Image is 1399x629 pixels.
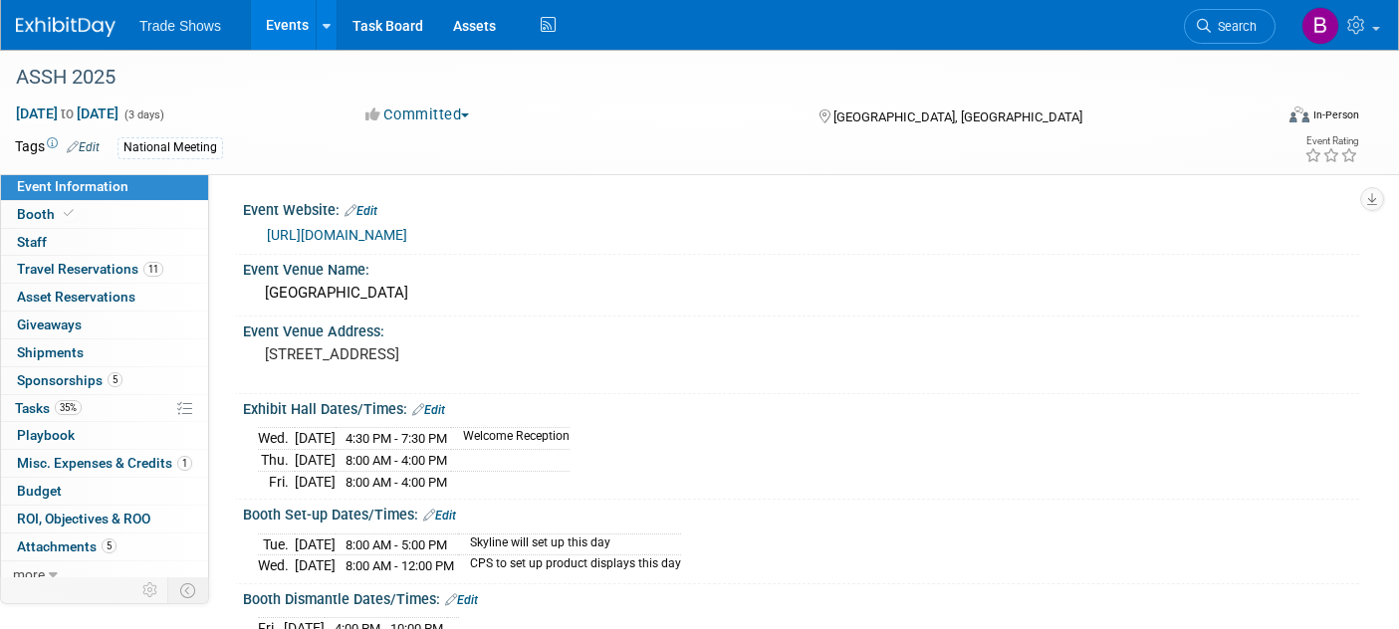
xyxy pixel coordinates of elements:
[1,450,208,477] a: Misc. Expenses & Credits1
[1184,9,1276,44] a: Search
[17,344,84,360] span: Shipments
[17,372,122,388] span: Sponsorships
[143,262,163,277] span: 11
[108,372,122,387] span: 5
[13,566,45,582] span: more
[258,428,295,450] td: Wed.
[243,394,1359,420] div: Exhibit Hall Dates/Times:
[1,506,208,532] a: ROI, Objectives & ROO
[445,593,478,607] a: Edit
[16,17,116,37] img: ExhibitDay
[243,500,1359,525] div: Booth Set-up Dates/Times:
[258,450,295,472] td: Thu.
[346,558,454,573] span: 8:00 AM - 12:00 PM
[1,284,208,311] a: Asset Reservations
[15,105,119,122] span: [DATE] [DATE]
[295,450,336,472] td: [DATE]
[1,229,208,256] a: Staff
[9,60,1245,96] div: ASSH 2025
[358,105,477,125] button: Committed
[133,577,168,603] td: Personalize Event Tab Strip
[258,278,1344,309] div: [GEOGRAPHIC_DATA]
[423,509,456,523] a: Edit
[346,453,447,468] span: 8:00 AM - 4:00 PM
[64,208,74,219] i: Booth reservation complete
[258,471,295,492] td: Fri.
[17,483,62,499] span: Budget
[1160,104,1359,133] div: Event Format
[17,538,117,554] span: Attachments
[267,227,407,243] a: [URL][DOMAIN_NAME]
[1211,19,1257,34] span: Search
[1,173,208,200] a: Event Information
[1,367,208,394] a: Sponsorships5
[17,234,47,250] span: Staff
[295,533,336,555] td: [DATE]
[412,403,445,417] a: Edit
[295,555,336,576] td: [DATE]
[265,345,686,363] pre: [STREET_ADDRESS]
[139,18,221,34] span: Trade Shows
[67,140,100,154] a: Edit
[102,538,117,553] span: 5
[122,108,164,121] span: (3 days)
[346,475,447,490] span: 8:00 AM - 4:00 PM
[117,137,223,158] div: National Meeting
[17,178,128,194] span: Event Information
[1,201,208,228] a: Booth
[17,289,135,305] span: Asset Reservations
[1,422,208,449] a: Playbook
[1,533,208,560] a: Attachments5
[15,136,100,159] td: Tags
[243,195,1359,221] div: Event Website:
[1,395,208,422] a: Tasks35%
[17,206,78,222] span: Booth
[243,316,1359,341] div: Event Venue Address:
[458,533,681,555] td: Skyline will set up this day
[17,511,150,526] span: ROI, Objectives & ROO
[17,261,163,277] span: Travel Reservations
[1301,7,1339,45] img: Becca Rensi
[295,428,336,450] td: [DATE]
[1289,106,1309,122] img: Format-Inperson.png
[258,533,295,555] td: Tue.
[346,431,447,446] span: 4:30 PM - 7:30 PM
[295,471,336,492] td: [DATE]
[346,537,447,552] span: 8:00 AM - 5:00 PM
[243,584,1359,610] div: Booth Dismantle Dates/Times:
[458,555,681,576] td: CPS to set up product displays this day
[451,428,570,450] td: Welcome Reception
[17,455,192,471] span: Misc. Expenses & Credits
[17,427,75,443] span: Playbook
[1304,136,1358,146] div: Event Rating
[1,256,208,283] a: Travel Reservations11
[833,109,1082,124] span: [GEOGRAPHIC_DATA], [GEOGRAPHIC_DATA]
[177,456,192,471] span: 1
[168,577,209,603] td: Toggle Event Tabs
[345,204,377,218] a: Edit
[258,555,295,576] td: Wed.
[243,255,1359,280] div: Event Venue Name:
[55,400,82,415] span: 35%
[1,478,208,505] a: Budget
[17,316,82,332] span: Giveaways
[1,312,208,338] a: Giveaways
[1,339,208,366] a: Shipments
[1,561,208,588] a: more
[58,105,77,121] span: to
[1312,107,1359,122] div: In-Person
[15,400,82,416] span: Tasks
